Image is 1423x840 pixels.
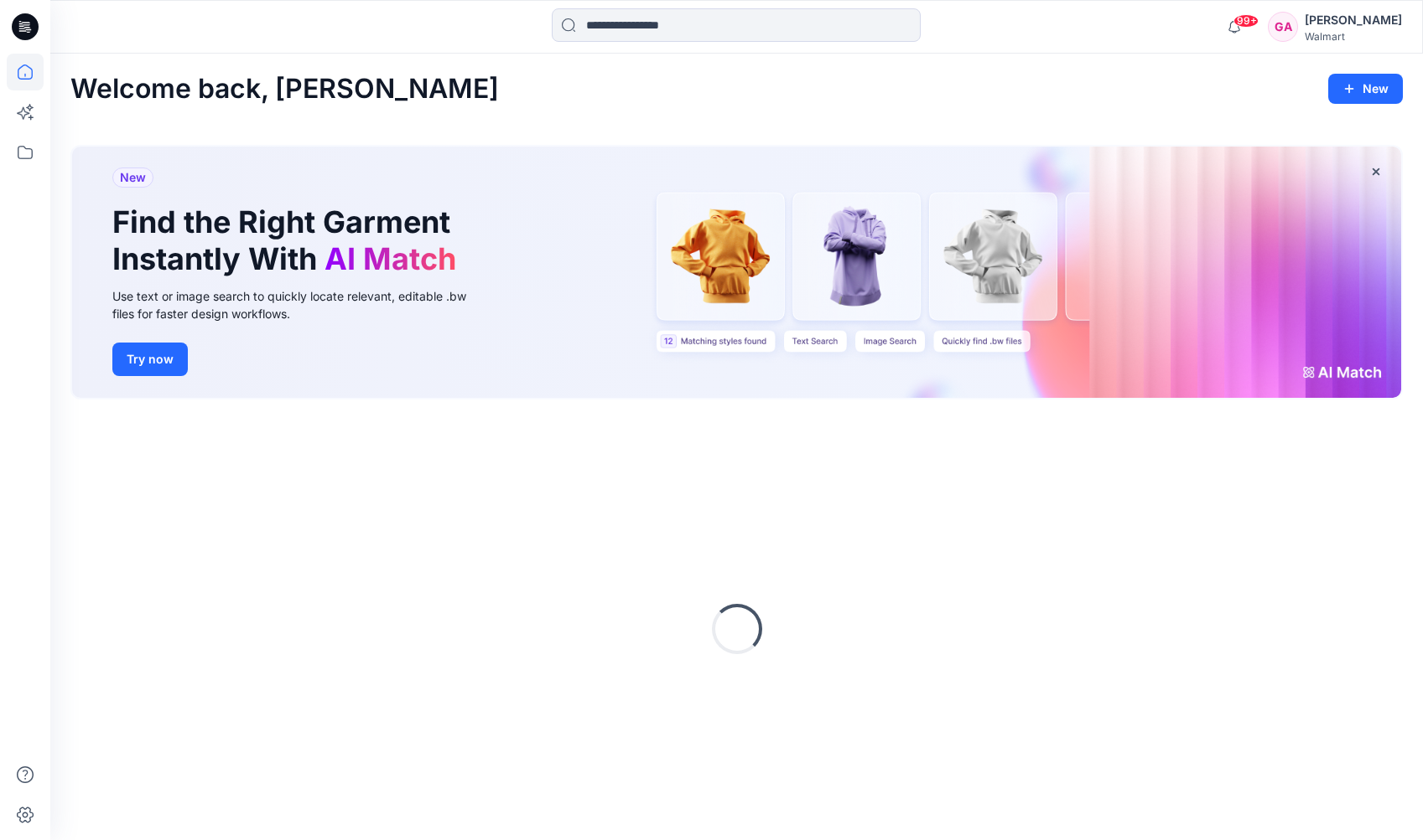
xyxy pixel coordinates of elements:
div: GA [1268,12,1298,42]
span: New [120,167,146,188]
div: [PERSON_NAME] [1305,10,1402,30]
h2: Welcome back, [PERSON_NAME] [70,74,499,105]
h1: Find the Right Garment Instantly With [112,204,465,276]
span: AI Match [325,240,456,277]
button: New [1328,74,1403,104]
span: 99+ [1233,14,1259,28]
button: Try now [112,343,188,376]
div: Walmart [1305,30,1402,43]
div: Use text or image search to quickly locate relevant, editable .bw files for faster design workflows. [112,287,490,322]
